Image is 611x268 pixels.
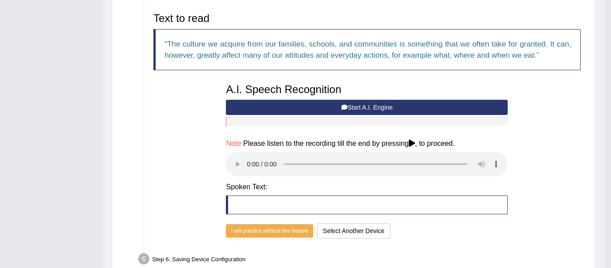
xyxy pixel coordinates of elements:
[226,140,508,148] h4: Please listen to the recording till the end by pressing , to proceed.
[226,84,508,95] h3: A.I. Speech Recognition
[226,100,508,115] button: Start A.I. Engine
[153,13,581,24] h3: Text to read
[317,223,390,238] button: Select Another Device
[226,140,243,147] span: Note:
[226,224,313,238] button: I will practice without this feature
[165,40,571,60] q: The culture we acquire from our families, schools, and communities is something that we often tak...
[226,183,508,191] h4: Spoken Text:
